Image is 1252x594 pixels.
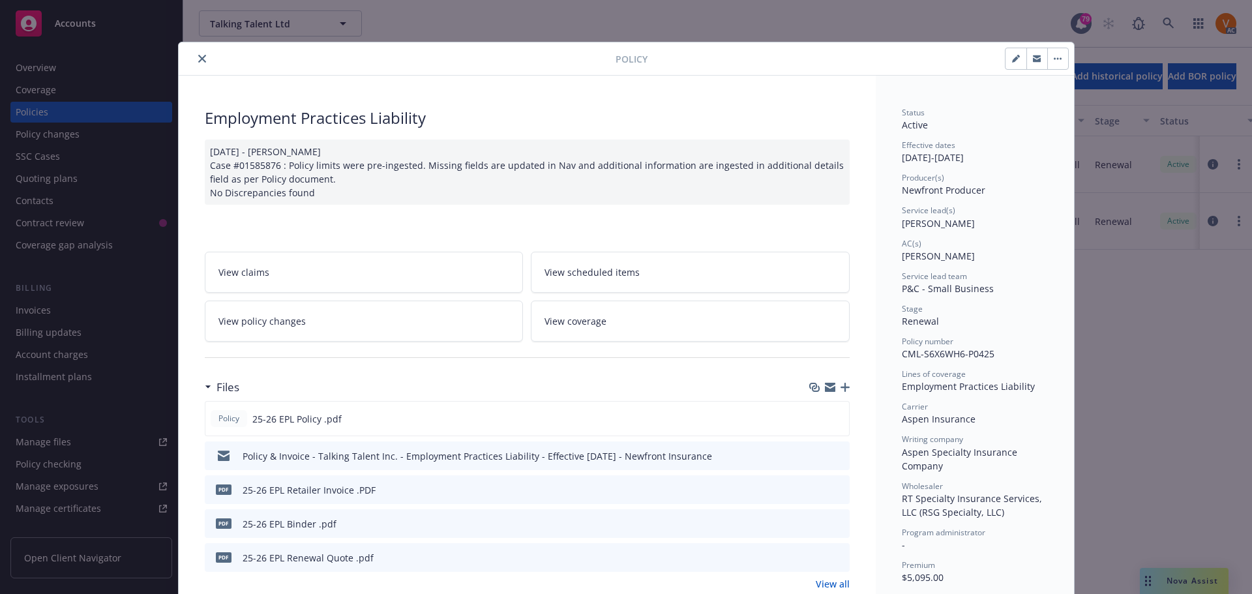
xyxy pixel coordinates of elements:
a: View policy changes [205,301,524,342]
a: View all [816,577,850,591]
button: close [194,51,210,67]
span: Carrier [902,401,928,412]
div: [DATE] - [PERSON_NAME] Case #01585876 : Policy limits were pre-ingested. Missing fields are updat... [205,140,850,205]
span: Aspen Insurance [902,413,976,425]
div: Policy & Invoice - Talking Talent Inc. - Employment Practices Liability - Effective [DATE] - Newf... [243,449,712,463]
div: Employment Practices Liability [902,379,1048,393]
span: Active [902,119,928,131]
span: Effective dates [902,140,955,151]
div: 25-26 EPL Renewal Quote .pdf [243,551,374,565]
button: download file [811,412,822,426]
span: 25-26 EPL Policy .pdf [252,412,342,426]
a: View scheduled items [531,252,850,293]
span: Service lead team [902,271,967,282]
span: View policy changes [218,314,306,328]
span: Service lead(s) [902,205,955,216]
button: download file [812,517,822,531]
span: Policy [616,52,648,66]
div: Employment Practices Liability [205,107,850,129]
span: Premium [902,559,935,571]
button: preview file [832,412,844,426]
span: CML-S6X6WH6-P0425 [902,348,994,360]
span: Writing company [902,434,963,445]
span: Stage [902,303,923,314]
button: download file [812,449,822,463]
span: [PERSON_NAME] [902,217,975,230]
button: download file [812,483,822,497]
h3: Files [216,379,239,396]
div: [DATE] - [DATE] [902,140,1048,164]
span: Producer(s) [902,172,944,183]
span: [PERSON_NAME] [902,250,975,262]
button: preview file [833,551,844,565]
button: preview file [833,517,844,531]
span: Program administrator [902,527,985,538]
span: pdf [216,518,231,528]
span: pdf [216,552,231,562]
a: View coverage [531,301,850,342]
button: download file [812,551,822,565]
span: - [902,539,905,551]
span: Renewal [902,315,939,327]
span: $5,095.00 [902,571,944,584]
span: P&C - Small Business [902,282,994,295]
span: RT Specialty Insurance Services, LLC (RSG Specialty, LLC) [902,492,1045,518]
span: AC(s) [902,238,921,249]
span: View coverage [544,314,606,328]
a: View claims [205,252,524,293]
div: 25-26 EPL Binder .pdf [243,517,336,531]
span: Wholesaler [902,481,943,492]
span: Aspen Specialty Insurance Company [902,446,1020,472]
span: View scheduled items [544,265,640,279]
span: Lines of coverage [902,368,966,379]
span: Policy [216,413,242,424]
div: Files [205,379,239,396]
span: Policy number [902,336,953,347]
span: Newfront Producer [902,184,985,196]
button: preview file [833,449,844,463]
span: Status [902,107,925,118]
span: View claims [218,265,269,279]
button: preview file [833,483,844,497]
span: PDF [216,484,231,494]
div: 25-26 EPL Retailer Invoice .PDF [243,483,376,497]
